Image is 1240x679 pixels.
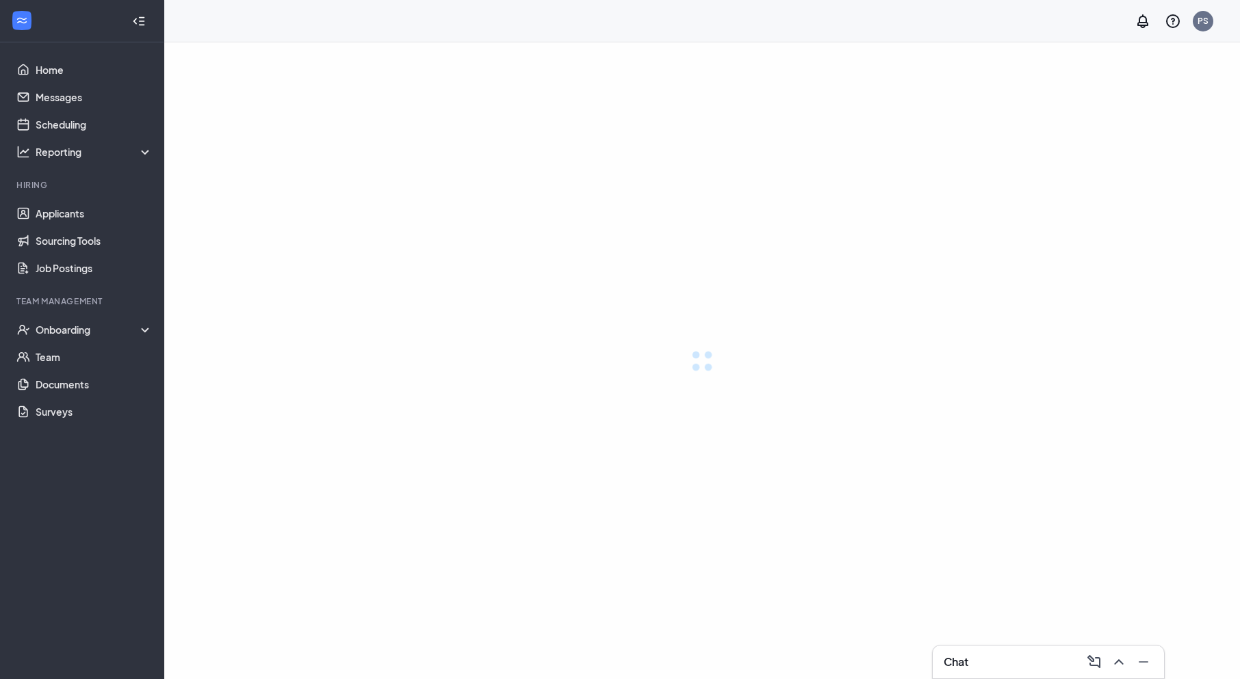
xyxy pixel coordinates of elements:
a: Documents [36,371,153,398]
svg: WorkstreamLogo [15,14,29,27]
div: Onboarding [36,323,153,336]
a: Messages [36,83,153,111]
svg: UserCheck [16,323,30,336]
a: Home [36,56,153,83]
svg: Notifications [1135,13,1151,29]
a: Surveys [36,398,153,425]
button: ComposeMessage [1082,651,1104,673]
svg: Collapse [132,14,146,28]
a: Scheduling [36,111,153,138]
a: Sourcing Tools [36,227,153,254]
div: Hiring [16,179,150,191]
svg: Minimize [1135,654,1152,670]
a: Applicants [36,200,153,227]
div: PS [1198,15,1209,27]
h3: Chat [944,654,968,669]
a: Job Postings [36,254,153,282]
div: Reporting [36,145,153,159]
svg: ChevronUp [1111,654,1127,670]
button: ChevronUp [1107,651,1128,673]
div: Team Management [16,295,150,307]
a: Team [36,343,153,371]
svg: QuestionInfo [1165,13,1181,29]
button: Minimize [1131,651,1153,673]
svg: Analysis [16,145,30,159]
svg: ComposeMessage [1086,654,1102,670]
